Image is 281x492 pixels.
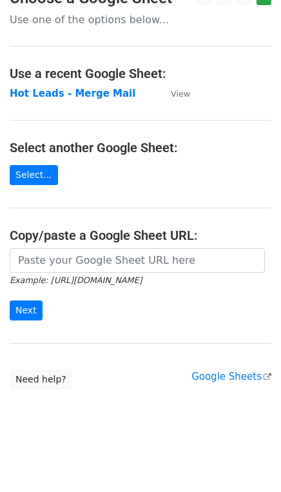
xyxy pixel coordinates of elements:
[10,300,43,320] input: Next
[10,66,271,81] h4: Use a recent Google Sheet:
[158,88,190,99] a: View
[10,88,135,99] a: Hot Leads - Merge Mail
[10,140,271,155] h4: Select another Google Sheet:
[10,369,72,389] a: Need help?
[171,89,190,99] small: View
[10,13,271,26] p: Use one of the options below...
[10,165,58,185] a: Select...
[10,228,271,243] h4: Copy/paste a Google Sheet URL:
[10,275,142,285] small: Example: [URL][DOMAIN_NAME]
[10,248,265,273] input: Paste your Google Sheet URL here
[191,371,271,382] a: Google Sheets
